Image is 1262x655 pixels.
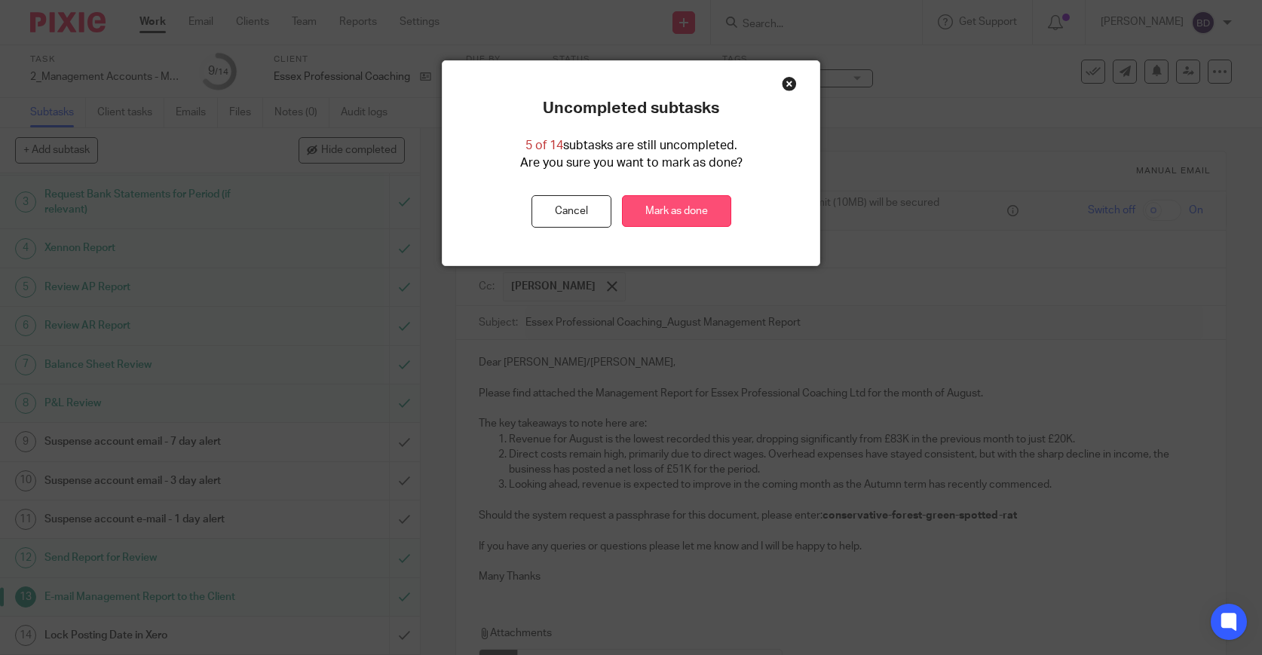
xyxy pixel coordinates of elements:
p: subtasks are still uncompleted. [525,137,737,155]
p: Are you sure you want to mark as done? [520,155,743,172]
div: Close this dialog window [782,76,797,91]
p: Uncompleted subtasks [543,99,719,118]
button: Cancel [531,195,611,228]
span: 5 of 14 [525,139,563,152]
a: Mark as done [622,195,731,228]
